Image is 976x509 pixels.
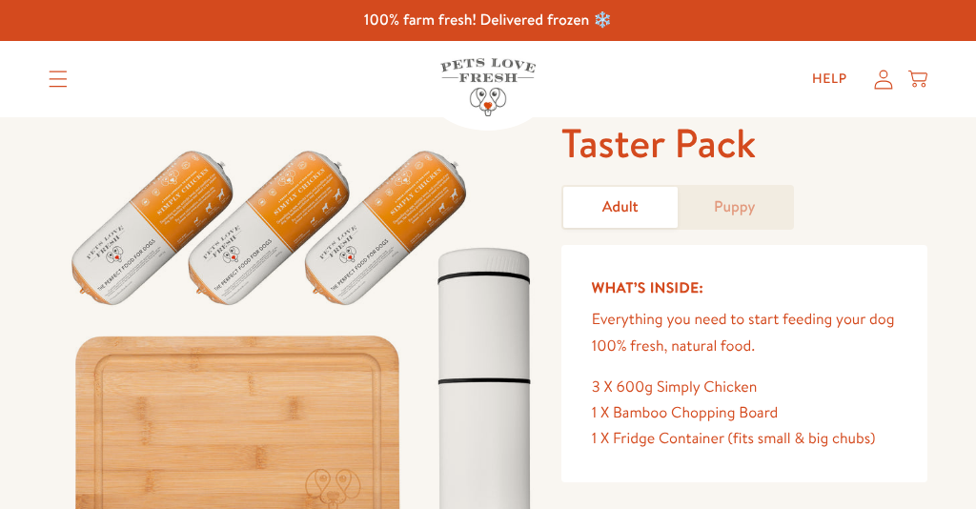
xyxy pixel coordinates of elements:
[563,187,678,228] a: Adult
[592,307,897,358] p: Everything you need to start feeding your dog 100% fresh, natural food.
[797,60,863,98] a: Help
[33,55,83,103] summary: Translation missing: en.sections.header.menu
[592,426,897,452] div: 1 X Fridge Container (fits small & big chubs)
[561,117,927,170] h1: Taster Pack
[678,187,792,228] a: Puppy
[592,402,779,423] span: 1 X Bamboo Chopping Board
[592,375,897,400] div: 3 X 600g Simply Chicken
[592,275,897,300] h5: What’s Inside:
[440,58,536,116] img: Pets Love Fresh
